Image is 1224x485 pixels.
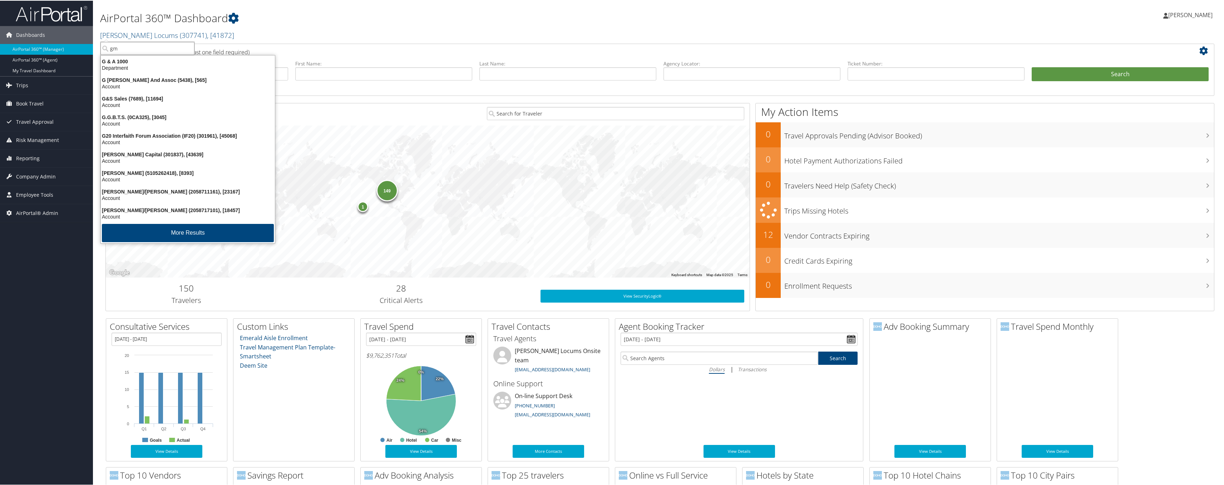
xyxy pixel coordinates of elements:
[1163,4,1220,25] a: [PERSON_NAME]
[161,426,167,430] text: Q2
[200,426,206,430] text: Q4
[100,10,847,25] h1: AirPortal 360™ Dashboard
[1001,470,1009,479] img: domo-logo.png
[97,213,279,219] div: Account
[97,64,279,70] div: Department
[110,320,227,332] h2: Consultative Services
[706,272,733,276] span: Map data ©2025
[16,149,40,167] span: Reporting
[513,444,584,457] a: More Contacts
[366,351,476,359] h6: Total
[784,127,1214,140] h3: Travel Approvals Pending (Advisor Booked)
[366,351,394,359] span: $9,762,351
[756,272,1214,297] a: 0Enrollment Requests
[240,333,308,341] a: Emerald Aisle Enrollment
[873,470,882,479] img: domo-logo.png
[181,426,186,430] text: Q3
[431,437,438,442] text: Car
[385,444,457,457] a: View Details
[97,101,279,108] div: Account
[110,470,118,479] img: domo-logo.png
[1001,322,1009,330] img: domo-logo.png
[1022,444,1093,457] a: View Details
[181,48,250,55] span: (at least one field required)
[364,320,482,332] h2: Travel Spend
[784,177,1214,190] h3: Travelers Need Help (Safety Check)
[784,202,1214,215] h3: Trips Missing Hotels
[376,179,398,200] div: 149
[737,272,747,276] a: Terms (opens in new tab)
[131,444,202,457] a: View Details
[621,364,858,373] div: |
[756,278,781,290] h2: 0
[756,127,781,139] h2: 0
[97,176,279,182] div: Account
[419,428,427,433] tspan: 54%
[746,470,755,479] img: domo-logo.png
[16,5,87,21] img: airportal-logo.png
[873,320,991,332] h2: Adv Booking Summary
[97,95,279,101] div: G&S Sales (7689), [11694]
[357,200,368,211] div: 1
[237,469,354,481] h2: Savings Report
[125,387,129,391] tspan: 10
[784,152,1214,165] h3: Hotel Payment Authorizations Failed
[479,59,656,67] label: Last Name:
[237,320,354,332] h2: Custom Links
[621,351,818,364] input: Search Agents
[1032,67,1209,81] button: Search
[492,469,609,481] h2: Top 25 travelers
[1168,10,1213,18] span: [PERSON_NAME]
[487,106,745,119] input: Search for Traveler
[97,58,279,64] div: G & A 1000
[272,281,530,294] h2: 28
[97,132,279,138] div: G20 Interfaith Forum Association (IF20) (301961), [45068]
[663,59,840,67] label: Agency Locator:
[125,369,129,374] tspan: 15
[406,437,417,442] text: Hotel
[16,185,53,203] span: Employee Tools
[97,206,279,213] div: [PERSON_NAME]/[PERSON_NAME] (2058717101), [18457]
[364,470,373,479] img: domo-logo.png
[418,369,424,374] tspan: 0%
[756,104,1214,119] h1: My Action Items
[97,157,279,163] div: Account
[515,366,590,372] a: [EMAIL_ADDRESS][DOMAIN_NAME]
[756,122,1214,147] a: 0Travel Approvals Pending (Advisor Booked)
[756,253,781,265] h2: 0
[240,361,267,369] a: Deem Site
[207,30,234,39] span: , [ 41872 ]
[671,272,702,277] button: Keyboard shortcuts
[493,378,603,388] h3: Online Support
[436,376,444,381] tspan: 22%
[272,295,530,305] h3: Critical Alerts
[108,268,131,277] a: Open this area in Google Maps (opens a new window)
[756,228,781,240] h2: 12
[364,469,482,481] h2: Adv Booking Analysis
[110,469,227,481] h2: Top 10 Vendors
[97,151,279,157] div: [PERSON_NAME] Capital (301837), [43639]
[756,147,1214,172] a: 0Hotel Payment Authorizations Failed
[704,444,775,457] a: View Details
[784,252,1214,265] h3: Credit Cards Expiring
[97,83,279,89] div: Account
[100,41,194,54] input: Search Accounts
[111,44,1116,57] h2: Airtinerary Lookup
[738,365,766,372] i: Transactions
[490,346,607,375] li: [PERSON_NAME] Locums Onsite team
[746,469,863,481] h2: Hotels by State
[709,365,725,372] i: Dollars
[237,470,246,479] img: domo-logo.png
[142,426,147,430] text: Q1
[16,131,59,148] span: Risk Management
[97,113,279,120] div: G.G.B.T.S. (0CA325), [3045]
[295,59,472,67] label: First Name:
[396,378,404,382] tspan: 24%
[492,320,609,332] h2: Travel Contacts
[180,30,207,39] span: ( 307741 )
[1001,469,1118,481] h2: Top 10 City Pairs
[541,289,744,302] a: View SecurityLogic®
[493,333,603,343] h3: Travel Agents
[97,120,279,126] div: Account
[452,437,462,442] text: Misc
